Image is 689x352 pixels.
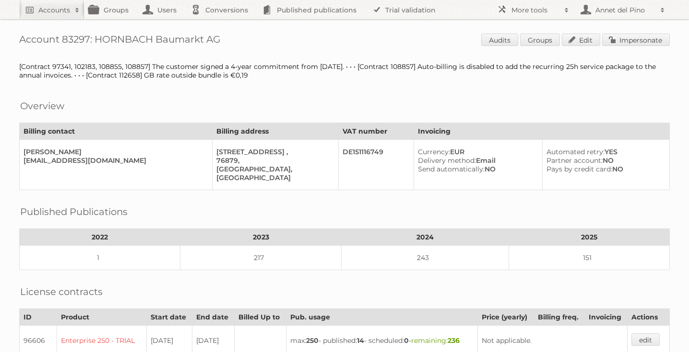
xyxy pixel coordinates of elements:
th: ID [20,309,57,326]
h1: Account 83297: HORNBACH Baumarkt AG [19,34,670,48]
div: Email [418,156,535,165]
a: edit [631,333,660,346]
h2: More tools [511,5,559,15]
div: NO [418,165,535,173]
h2: License contracts [20,284,103,299]
div: [Contract 97341, 102183, 108855, 108857] The customer signed a 4-year commitment from [DATE]. • •... [19,62,670,79]
div: [EMAIL_ADDRESS][DOMAIN_NAME] [24,156,204,165]
div: YES [546,148,662,156]
th: Billed Up to [235,309,286,326]
div: EUR [418,148,535,156]
a: Groups [520,34,560,46]
td: 151 [509,246,669,270]
th: 2024 [341,229,509,246]
span: Pays by credit card: [546,165,612,173]
th: Actions [628,309,670,326]
th: VAT number [338,123,414,140]
div: 76879, [216,156,330,165]
span: Send automatically: [418,165,485,173]
span: Automated retry: [546,148,605,156]
th: Invoicing [585,309,628,326]
h2: Accounts [38,5,70,15]
strong: 0 [404,336,409,345]
span: Currency: [418,148,450,156]
th: Invoicing [414,123,670,140]
h2: Overview [20,99,64,113]
th: Start date [147,309,192,326]
a: Edit [562,34,600,46]
th: Pub. usage [286,309,477,326]
td: 1 [20,246,180,270]
h2: Annet del Pino [593,5,655,15]
th: End date [192,309,235,326]
a: Audits [481,34,518,46]
span: Delivery method: [418,156,476,165]
td: 217 [180,246,341,270]
a: Impersonate [602,34,670,46]
th: Billing freq. [534,309,585,326]
th: Billing contact [20,123,213,140]
td: DE151116749 [338,140,414,190]
th: Product [57,309,147,326]
th: Price (yearly) [477,309,534,326]
div: NO [546,165,662,173]
div: NO [546,156,662,165]
th: 2023 [180,229,341,246]
th: 2025 [509,229,669,246]
strong: 14 [357,336,364,345]
strong: 250 [306,336,319,345]
div: [STREET_ADDRESS] , [216,148,330,156]
span: Partner account: [546,156,603,165]
th: 2022 [20,229,180,246]
div: [PERSON_NAME] [24,148,204,156]
div: [GEOGRAPHIC_DATA] [216,173,330,182]
strong: 236 [448,336,460,345]
div: [GEOGRAPHIC_DATA], [216,165,330,173]
td: 243 [341,246,509,270]
h2: Published Publications [20,204,128,219]
span: remaining: [411,336,460,345]
th: Billing address [213,123,338,140]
